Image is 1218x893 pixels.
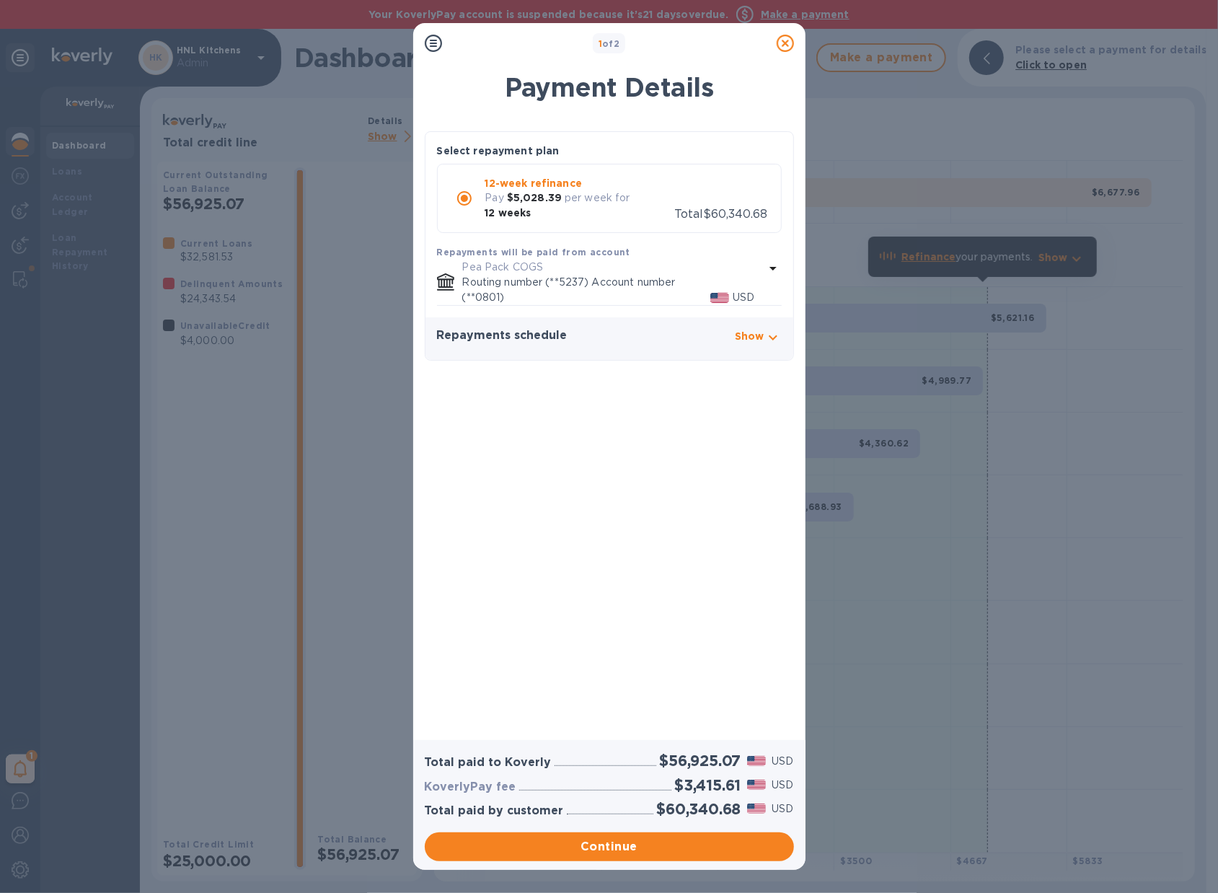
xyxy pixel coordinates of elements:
button: Continue [425,832,794,861]
h2: $3,415.61 [674,776,741,794]
b: 12 weeks [485,207,531,219]
p: Routing number (**5237) Account number (**0801) [462,275,710,305]
p: USD [772,801,793,817]
img: USD [747,780,767,790]
p: Select repayment plan [437,144,560,158]
span: Total $60,340.68 [674,207,767,221]
p: USD [772,778,793,793]
p: Show [735,329,764,343]
h3: Total paid to Koverly [425,756,552,770]
span: 1 [599,38,602,49]
b: $5,028.39 [507,192,562,203]
b: Repayments will be paid from account [437,247,630,258]
p: USD [733,290,754,305]
p: USD [772,754,793,769]
img: USD [747,804,767,814]
img: USD [710,293,730,303]
h2: $60,340.68 [656,800,741,818]
p: per week for [565,190,630,206]
h1: Payment Details [425,72,794,102]
img: USD [747,756,767,766]
button: Show [735,329,782,348]
p: Pay [485,190,504,206]
h3: Total paid by customer [425,804,564,818]
span: Continue [436,838,782,855]
h3: KoverlyPay fee [425,780,516,794]
b: of 2 [599,38,620,49]
h3: Repayments schedule [437,329,568,343]
p: 12-week refinance [485,176,675,190]
p: Pea Pack COGS [462,260,764,275]
h2: $56,925.07 [659,752,741,770]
